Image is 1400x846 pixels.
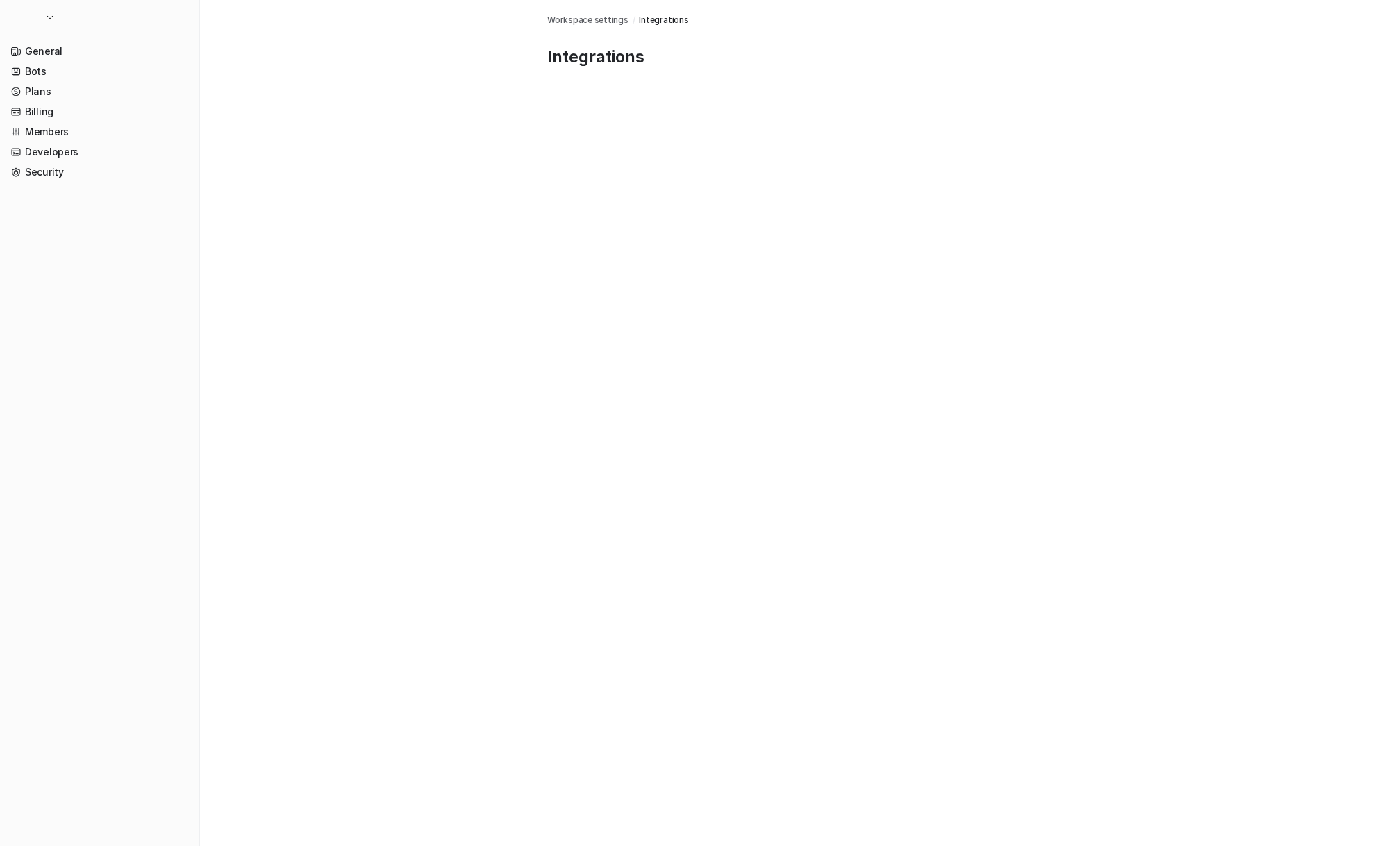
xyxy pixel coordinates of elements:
a: Members [6,122,194,142]
a: Billing [6,102,194,121]
p: Integrations [547,46,1053,68]
a: General [6,42,194,61]
a: Developers [6,142,194,162]
a: Integrations [639,14,688,26]
a: Bots [6,62,194,81]
span: / [633,14,635,26]
a: Workspace settings [547,14,628,26]
a: Plans [6,82,194,101]
a: Security [6,162,194,182]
